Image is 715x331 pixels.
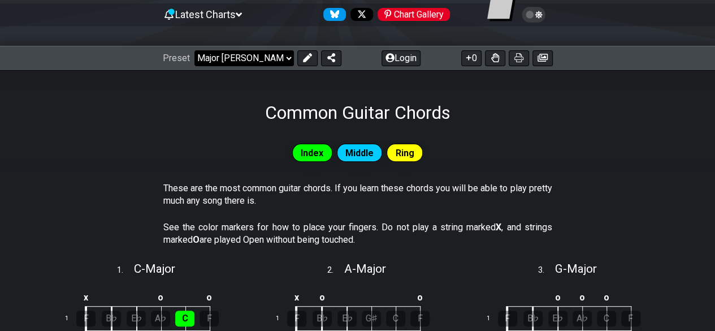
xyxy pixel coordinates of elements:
[193,234,200,245] strong: O
[58,307,85,331] td: 1
[287,311,306,326] div: F
[485,50,505,66] button: Toggle Dexterity for all fretkits
[345,145,374,161] span: Middle
[197,288,222,307] td: o
[548,311,567,326] div: E♭
[410,311,430,326] div: F
[327,264,344,277] span: 2 .
[76,311,96,326] div: F
[175,8,236,20] span: Latest Charts
[532,50,553,66] button: Create image
[127,311,146,326] div: E♭
[194,50,294,66] select: Preset
[163,53,190,63] span: Preset
[461,50,482,66] button: 0
[321,50,341,66] button: Share Preset
[337,311,357,326] div: E♭
[344,262,386,276] span: A - Major
[102,311,121,326] div: B♭
[545,288,570,307] td: o
[480,307,507,331] td: 1
[408,288,432,307] td: o
[134,262,175,276] span: C - Major
[396,145,414,161] span: Ring
[386,311,405,326] div: C
[382,50,421,66] button: Login
[523,311,543,326] div: B♭
[538,264,555,277] span: 3 .
[117,264,134,277] span: 1 .
[265,102,450,123] h1: Common Guitar Chords
[284,288,310,307] td: x
[313,311,332,326] div: B♭
[373,8,450,21] a: #fretflip at Pinterest
[200,311,219,326] div: F
[527,10,540,20] span: Toggle light / dark theme
[573,311,592,326] div: A♭
[555,262,597,276] span: G - Major
[597,311,616,326] div: C
[509,50,529,66] button: Print
[594,288,618,307] td: o
[151,311,170,326] div: A♭
[498,311,517,326] div: F
[163,182,552,208] p: These are the most common guitar chords. If you learn these chords you will be able to play prett...
[621,311,640,326] div: F
[378,8,450,21] div: Chart Gallery
[496,222,501,233] strong: X
[73,288,99,307] td: x
[149,288,173,307] td: o
[309,288,335,307] td: o
[346,8,373,21] a: Follow #fretflip at X
[362,311,381,326] div: G♯
[301,145,323,161] span: Index
[297,50,318,66] button: Edit Preset
[163,221,552,247] p: See the color markers for how to place your fingers. Do not play a string marked , and strings ma...
[269,307,296,331] td: 1
[319,8,346,21] a: Follow #fretflip at Bluesky
[570,288,594,307] td: o
[175,311,194,326] div: C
